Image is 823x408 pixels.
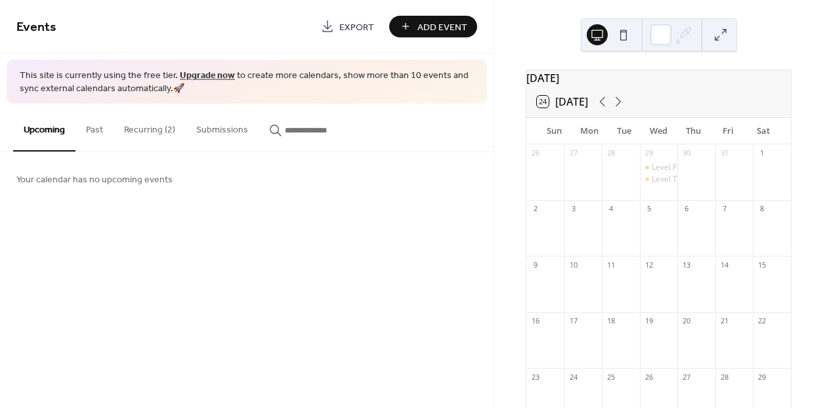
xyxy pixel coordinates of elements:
[13,104,75,152] button: Upcoming
[606,118,641,144] div: Tue
[652,174,688,185] div: Level Two
[606,148,616,158] div: 28
[644,260,654,270] div: 12
[186,104,259,150] button: Submissions
[537,118,572,144] div: Sun
[652,162,689,173] div: Level Four
[711,118,746,144] div: Fri
[20,70,474,95] span: This site is currently using the free tier. to create more calendars, show more than 10 events an...
[719,204,729,214] div: 7
[568,372,578,382] div: 24
[640,162,678,173] div: Level Four
[757,316,767,326] div: 22
[530,260,540,270] div: 9
[719,148,729,158] div: 31
[676,118,711,144] div: Thu
[757,204,767,214] div: 8
[572,118,606,144] div: Mon
[389,16,477,37] button: Add Event
[568,316,578,326] div: 17
[339,20,374,34] span: Export
[644,316,654,326] div: 19
[757,260,767,270] div: 15
[530,204,540,214] div: 2
[114,104,186,150] button: Recurring (2)
[606,316,616,326] div: 18
[568,260,578,270] div: 10
[606,372,616,382] div: 25
[180,67,235,85] a: Upgrade now
[746,118,780,144] div: Sat
[640,174,678,185] div: Level Two
[719,260,729,270] div: 14
[681,372,691,382] div: 27
[606,260,616,270] div: 11
[532,92,593,111] button: 24[DATE]
[530,372,540,382] div: 23
[417,20,467,34] span: Add Event
[568,204,578,214] div: 3
[530,316,540,326] div: 16
[75,104,114,150] button: Past
[526,70,791,86] div: [DATE]
[16,173,173,187] span: Your calendar has no upcoming events
[16,14,56,40] span: Events
[681,148,691,158] div: 30
[644,148,654,158] div: 29
[681,204,691,214] div: 6
[311,16,384,37] a: Export
[644,372,654,382] div: 26
[719,372,729,382] div: 28
[641,118,676,144] div: Wed
[757,148,767,158] div: 1
[757,372,767,382] div: 29
[568,148,578,158] div: 27
[719,316,729,326] div: 21
[681,260,691,270] div: 13
[606,204,616,214] div: 4
[530,148,540,158] div: 26
[644,204,654,214] div: 5
[681,316,691,326] div: 20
